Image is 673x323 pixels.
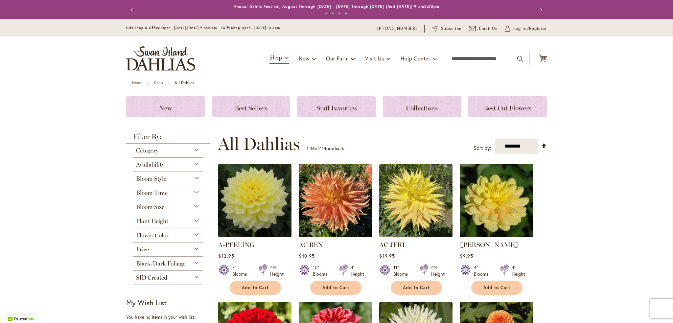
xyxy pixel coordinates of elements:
a: New [126,96,205,117]
span: 414 [319,145,326,151]
button: 4 of 4 [345,12,347,14]
span: Shop [269,54,282,61]
button: Add to Cart [310,281,361,295]
span: Log In/Register [513,25,547,32]
div: 4" Blooms [474,264,492,277]
span: New [159,104,172,112]
button: Previous [126,3,139,16]
span: Category [136,147,158,154]
button: 2 of 4 [332,12,334,14]
strong: My Wish List [126,298,167,307]
a: AC BEN [299,241,323,249]
a: A-PEELING [218,241,255,249]
a: AC JERI [379,241,405,249]
span: Best Cut Flowers [484,104,531,112]
span: 16 [310,145,315,151]
a: Subscribe [432,25,462,32]
a: Best Cut Flowers [468,96,547,117]
div: 10" Blooms [313,264,331,277]
span: Bloom Time [136,189,168,196]
img: AC Jeri [379,164,453,237]
a: Shop [154,80,163,85]
a: Annual Dahlia Festival, August through [DATE] - [DATE] through [DATE] (And [DATE]) 9-am5:30pm [234,4,440,9]
div: You have no items in your wish list. [126,314,214,320]
a: Email Us [469,25,498,32]
div: 4½' Height [270,264,284,277]
div: 4½' Height [431,264,445,277]
span: Gift Shop & Office Open - [DATE]-[DATE] 9-4:30pm / [126,26,223,30]
button: 1 of 4 [325,12,327,14]
a: Home [132,80,142,85]
span: Plant Height [136,218,168,225]
a: [PERSON_NAME] [460,241,518,249]
span: Collections [406,104,438,112]
span: Black/Dark Foliage [136,260,185,267]
span: Flower Color [136,232,169,239]
a: A-Peeling [218,232,291,239]
span: Add to Cart [242,285,269,290]
span: Email Us [479,25,498,32]
a: AC Jeri [379,232,453,239]
span: Staff Favorites [316,104,357,112]
div: 4' Height [512,264,525,277]
span: Add to Cart [483,285,510,290]
button: 3 of 4 [338,12,340,14]
span: $10.95 [299,253,314,259]
span: Help Center [401,55,430,62]
a: Staff Favorites [297,96,376,117]
button: Add to Cart [391,281,442,295]
img: AHOY MATEY [460,164,533,237]
button: Add to Cart [471,281,522,295]
a: store logo [126,46,195,71]
a: Best Sellers [212,96,290,117]
span: Add to Cart [403,285,430,290]
span: $9.95 [460,253,473,259]
span: Price [136,246,149,253]
span: Best Sellers [235,104,267,112]
a: AC BEN [299,232,372,239]
span: Visit Us [365,55,384,62]
span: Our Farm [326,55,348,62]
span: New [299,55,310,62]
span: 1 [307,145,309,151]
span: $12.95 [218,253,234,259]
a: Collections [383,96,461,117]
a: [PHONE_NUMBER] [377,25,417,32]
button: Add to Cart [230,281,281,295]
span: SID Created [136,274,167,281]
a: AHOY MATEY [460,232,533,239]
span: Subscribe [441,25,462,32]
span: Availability [136,161,164,168]
span: Bloom Style [136,175,166,182]
label: Sort by: [474,142,491,154]
span: All Dahlias [218,134,300,154]
div: 11" Blooms [393,264,412,277]
strong: All Dahlias [174,80,195,85]
div: 7" Blooms [232,264,251,277]
img: AC BEN [299,164,372,237]
div: 4' Height [351,264,364,277]
a: Log In/Register [505,25,547,32]
span: $19.95 [379,253,395,259]
span: Gift Shop Open - [DATE] 10-3pm [223,26,280,30]
span: Add to Cart [322,285,349,290]
button: Next [534,3,547,16]
strong: Filter By: [126,133,210,144]
img: A-Peeling [218,164,291,237]
span: Bloom Size [136,203,164,211]
p: - of products [307,143,344,154]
